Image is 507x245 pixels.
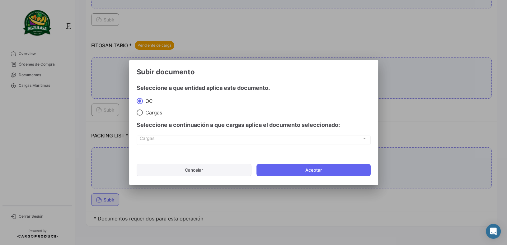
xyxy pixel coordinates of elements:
[140,137,362,142] span: Cargas
[143,98,153,104] span: OC
[256,164,371,176] button: Aceptar
[143,109,162,116] span: Cargas
[137,164,251,176] button: Cancelar
[137,121,371,129] h4: Seleccione a continuación a que cargas aplica el documento seleccionado:
[486,224,501,239] div: Abrir Intercom Messenger
[137,67,371,76] h3: Subir documento
[137,84,371,92] h4: Seleccione a que entidad aplica este documento.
